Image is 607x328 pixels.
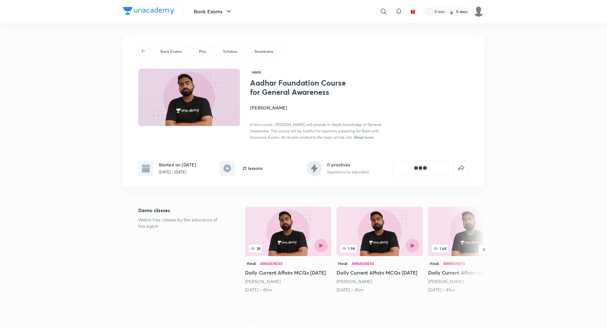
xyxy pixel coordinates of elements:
span: In this course, [PERSON_NAME] will provide in-depth knowledge of General Awareness. The course wi... [250,122,381,140]
h4: [PERSON_NAME] [250,104,392,111]
button: false [454,161,469,176]
span: 2K [249,245,262,252]
h5: Demo classes [138,206,225,214]
a: [PERSON_NAME] [245,278,281,284]
div: Abhijeet Mishra [428,278,515,285]
div: Abhijeet Mishra [245,278,331,285]
p: Bank Exams [160,49,182,54]
button: avatar [408,6,418,17]
h6: 21 lessons [242,165,263,171]
a: Company Logo [123,7,174,16]
div: Hindi [337,260,349,267]
a: Daily Current Affairs MCQs 8th July [337,206,423,293]
p: [DATE] - [DATE] [159,169,196,175]
div: Awareness [260,262,283,265]
a: Syllabus [222,49,239,54]
div: Hindi [428,260,440,267]
h5: Daily Current Affairs MCQs [DATE] [245,269,331,276]
div: Awareness [351,262,374,265]
img: avatar [410,9,416,14]
button: Bank Exams [190,5,236,18]
button: [object Object] [392,161,448,176]
img: streak [448,8,455,15]
div: 8th Jul • 45m [337,287,423,293]
p: Awareness [255,49,273,54]
h1: Aadhar Foundation Course for General Awareness [250,78,354,97]
img: Company Logo [123,7,174,15]
a: Plus [198,49,207,54]
div: Abhijeet Mishra [337,278,423,285]
span: 1.9K [340,245,357,252]
a: Bank Exams [160,49,183,54]
a: [PERSON_NAME] [428,278,464,284]
a: Awareness [254,49,275,54]
a: [PERSON_NAME] [337,278,372,284]
span: 1.6K [432,245,448,252]
h5: Daily Current Affairs MCQs [DATE] [428,269,515,276]
img: Piyush Mishra [473,6,484,17]
div: 7th Jul • 45m [245,287,331,293]
p: Plus [199,49,206,54]
img: Thumbnail [137,68,241,127]
div: Awareness [443,262,466,265]
div: 10th Jul • 45m [428,287,515,293]
p: Watch free classes by the educators of this batch [138,217,225,229]
a: 1.6KHindiAwarenessDaily Current Affairs MCQs [DATE][PERSON_NAME][DATE] • 45m [428,206,515,293]
div: Hindi [245,260,257,267]
h6: 0 practices [327,161,369,168]
a: 1.9KHindiAwarenessDaily Current Affairs MCQs [DATE][PERSON_NAME][DATE] • 45m [337,206,423,293]
span: Read more [354,135,374,140]
span: Hindi [250,69,263,76]
h6: Started on [DATE] [159,161,196,168]
p: Syllabus [223,49,237,54]
p: 0 questions by educators [327,169,369,175]
a: 2KHindiAwarenessDaily Current Affairs MCQs [DATE][PERSON_NAME][DATE] • 45m [245,206,331,293]
a: Daily Current Affairs MCQs 10th July [428,206,515,293]
a: Daily Current Affairs MCQs 7th July [245,206,331,293]
h5: Daily Current Affairs MCQs [DATE] [337,269,423,276]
